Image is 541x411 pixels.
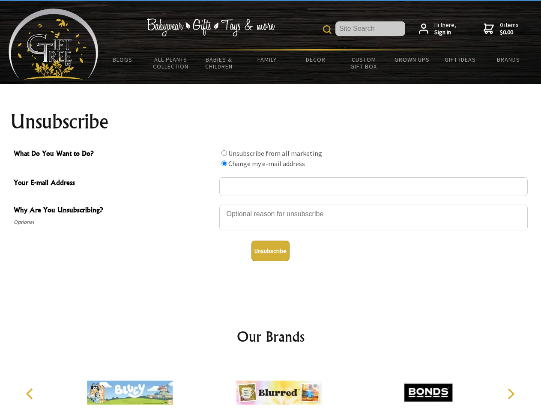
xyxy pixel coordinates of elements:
[9,9,99,80] img: Babyware - Gifts - Toys and more...
[500,29,519,36] strong: $0.00
[228,159,305,168] label: Change my e-mail address
[14,217,215,227] span: Optional
[434,21,456,36] span: Hi there,
[501,384,520,403] button: Next
[21,384,40,403] button: Previous
[14,148,215,161] span: What Do You Want to Do?
[291,51,340,68] a: Decor
[335,21,405,36] input: Site Search
[14,177,215,190] span: Your E-mail Address
[221,161,227,166] input: What Do You Want to Do?
[219,177,528,196] input: Your E-mail Address
[340,51,388,75] a: Custom Gift Box
[434,29,456,36] strong: Sign in
[221,150,227,156] input: What Do You Want to Do?
[500,21,519,36] span: 0 items
[251,241,290,261] button: Unsubscribe
[388,51,436,68] a: Grown Ups
[323,25,332,34] img: product search
[195,51,243,75] a: Babies & Children
[99,51,147,68] a: BLOGS
[10,111,531,132] h1: Unsubscribe
[484,21,519,36] a: 0 items$0.00
[147,51,195,75] a: All Plants Collection
[219,205,528,230] textarea: Why Are You Unsubscribing?
[436,51,484,68] a: Gift Ideas
[14,205,215,217] span: Why Are You Unsubscribing?
[484,51,533,68] a: Brands
[419,21,456,36] a: Hi there,Sign in
[243,51,292,68] a: Family
[228,149,322,158] label: Unsubscribe from all marketing
[146,18,275,36] img: Babywear - Gifts - Toys & more
[17,326,524,347] h2: Our Brands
